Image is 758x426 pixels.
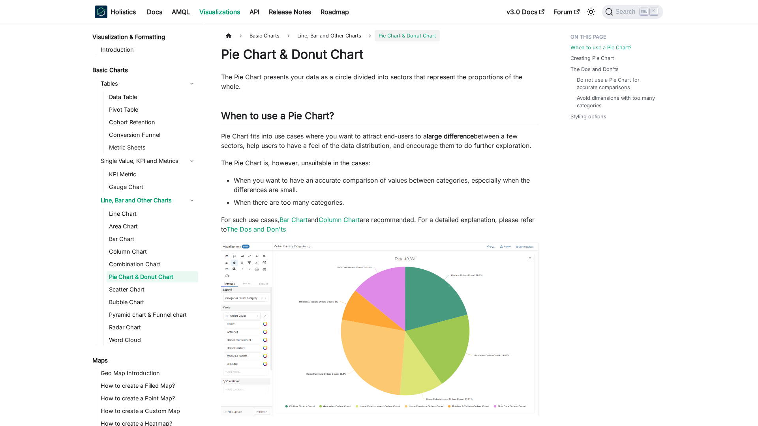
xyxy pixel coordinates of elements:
a: Word Cloud [107,334,198,346]
a: Bubble Chart [107,297,198,308]
p: The Pie Chart presents your data as a circle divided into sectors that represent the proportions ... [221,72,539,91]
kbd: K [650,8,658,15]
b: Holistics [111,7,136,17]
a: Home page [221,30,236,41]
strong: large difference [427,132,474,140]
a: The Dos and Don'ts [570,65,619,73]
a: Forum [549,6,584,18]
li: When you want to have an accurate comparison of values between categories, especially when the di... [234,176,539,194]
a: Docs [142,6,167,18]
p: The Pie Chart is, however, unsuitable in the cases: [221,158,539,168]
a: Metric Sheets [107,142,198,153]
a: How to create a Custom Map [98,405,198,417]
nav: Docs sidebar [87,24,205,426]
a: When to use a Pie Chart? [570,44,632,51]
a: KPI Metric [107,169,198,180]
a: Data Table [107,92,198,103]
a: Radar Chart [107,322,198,333]
a: Area Chart [107,221,198,232]
a: Maps [90,355,198,366]
a: Geo Map Introduction [98,368,198,379]
a: Pivot Table [107,104,198,115]
a: HolisticsHolistics [95,6,136,18]
a: Bar Chart [280,216,308,224]
p: Pie Chart fits into use cases where you want to attract end-users to a between a few sectors, hel... [221,131,539,150]
a: Creating Pie Chart [570,54,614,62]
a: Bar Chart [107,234,198,245]
a: Roadmap [316,6,354,18]
a: Column Chart [319,216,360,224]
a: Combination Chart [107,259,198,270]
span: Basic Charts [246,30,283,41]
a: Pyramid chart & Funnel chart [107,309,198,320]
span: Pie Chart & Donut Chart [375,30,440,41]
a: Introduction [98,44,198,55]
a: Styling options [570,113,606,120]
h2: When to use a Pie Chart? [221,110,539,125]
a: Visualizations [195,6,245,18]
li: When there are too many categories. [234,198,539,207]
a: Cohort Retention [107,117,198,128]
a: Scatter Chart [107,284,198,295]
a: How to create a Filled Map? [98,380,198,391]
img: Holistics [95,6,107,18]
span: Line, Bar and Other Charts [293,30,365,41]
a: v3.0 Docs [502,6,549,18]
a: Single Value, KPI and Metrics [98,155,198,167]
nav: Breadcrumbs [221,30,539,41]
h1: Pie Chart & Donut Chart [221,47,539,62]
a: Do not use a Pie Chart for accurate comparisons [577,76,655,91]
a: The Dos and Don'ts [227,225,286,233]
a: How to create a Point Map? [98,393,198,404]
a: Visualization & Formatting [90,32,198,43]
a: AMQL [167,6,195,18]
a: Conversion Funnel [107,129,198,140]
a: Line, Bar and Other Charts [98,194,198,207]
a: Pie Chart & Donut Chart [107,271,198,282]
a: API [245,6,264,18]
button: Search (Ctrl+K) [602,5,663,19]
a: Avoid dimensions with too many categories [577,94,655,109]
span: Search [613,8,640,15]
a: Gauge Chart [107,181,198,192]
a: Column Chart [107,246,198,257]
a: Tables [98,77,198,90]
p: For such use cases, and are recommended. For a detailed explanation, please refer to [221,215,539,234]
a: Basic Charts [90,65,198,76]
a: Line Chart [107,208,198,219]
a: Release Notes [264,6,316,18]
button: Switch between dark and light mode (currently light mode) [585,6,597,18]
